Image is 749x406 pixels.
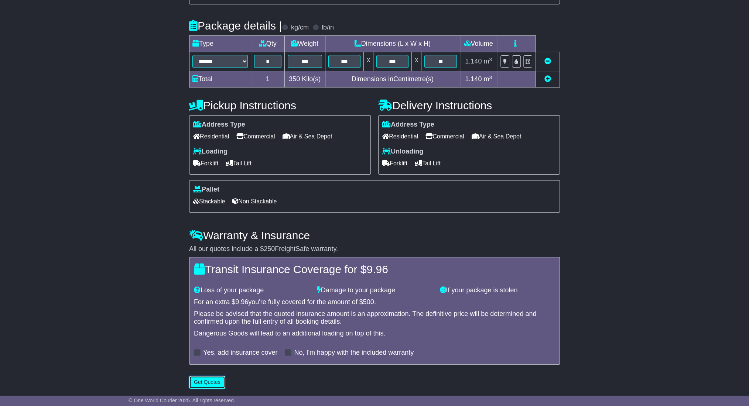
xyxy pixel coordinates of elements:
[378,99,560,111] h4: Delivery Instructions
[251,71,285,87] td: 1
[364,52,373,71] td: x
[382,131,418,142] span: Residential
[544,58,551,65] a: Remove this item
[472,131,521,142] span: Air & Sea Depot
[264,245,275,252] span: 250
[193,131,229,142] span: Residential
[189,20,282,32] h4: Package details |
[366,263,388,275] span: 9.96
[460,36,497,52] td: Volume
[203,349,277,357] label: Yes, add insurance cover
[483,75,492,83] span: m
[289,75,300,83] span: 350
[465,58,482,65] span: 1.140
[193,186,219,194] label: Pallet
[313,286,436,295] div: Damage to your package
[544,75,551,83] a: Add new item
[190,286,313,295] div: Loss of your package
[283,131,332,142] span: Air & Sea Depot
[194,310,555,326] div: Please be advised that the quoted insurance amount is an approximation. The definitive price will...
[193,158,218,169] span: Forklift
[382,158,407,169] span: Forklift
[483,58,492,65] span: m
[382,121,434,129] label: Address Type
[189,245,560,253] div: All our quotes include a $ FreightSafe warranty.
[235,298,248,306] span: 9.96
[232,196,277,207] span: Non Stackable
[226,158,252,169] span: Tail Lift
[412,52,421,71] td: x
[193,121,245,129] label: Address Type
[194,298,555,306] div: For an extra $ you're fully covered for the amount of $ .
[294,349,414,357] label: No, I'm happy with the included warranty
[129,398,235,403] span: © One World Courier 2025. All rights reserved.
[194,330,555,338] div: Dangerous Goods will lead to an additional loading on top of this.
[189,229,560,241] h4: Warranty & Insurance
[325,36,460,52] td: Dimensions (L x W x H)
[189,99,371,111] h4: Pickup Instructions
[284,36,325,52] td: Weight
[436,286,559,295] div: If your package is stolen
[465,75,482,83] span: 1.140
[193,148,228,156] label: Loading
[489,57,492,62] sup: 3
[325,71,460,87] td: Dimensions in Centimetre(s)
[194,263,555,275] h4: Transit Insurance Coverage for $
[415,158,441,169] span: Tail Lift
[284,71,325,87] td: Kilo(s)
[291,24,309,32] label: kg/cm
[425,131,464,142] span: Commercial
[382,148,423,156] label: Unloading
[189,36,251,52] td: Type
[193,196,225,207] span: Stackable
[236,131,275,142] span: Commercial
[189,71,251,87] td: Total
[363,298,374,306] span: 500
[322,24,334,32] label: lb/in
[189,376,225,389] button: Get Quotes
[251,36,285,52] td: Qty
[489,75,492,80] sup: 3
